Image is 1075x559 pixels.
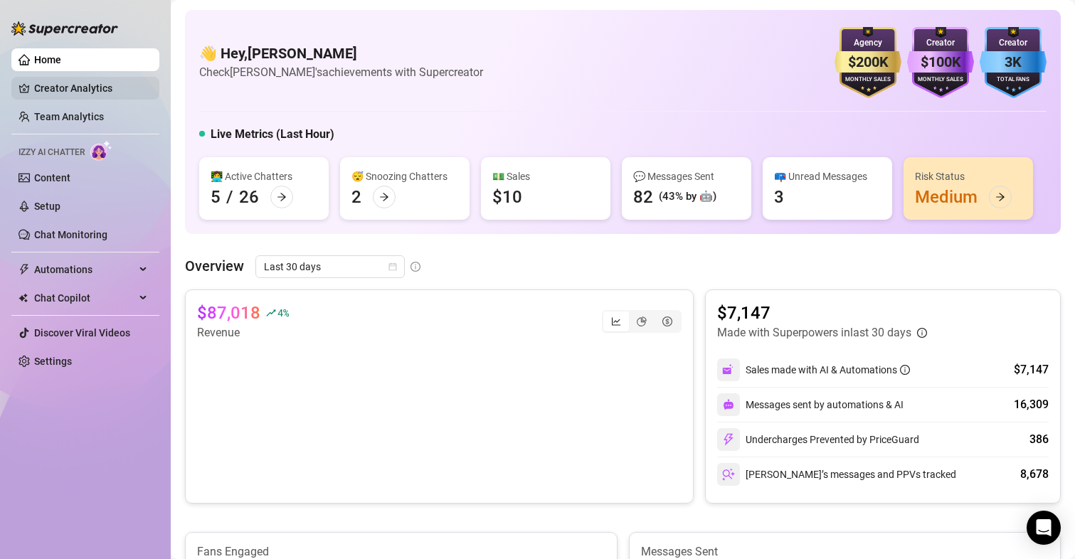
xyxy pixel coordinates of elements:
[199,43,483,63] h4: 👋 Hey, [PERSON_NAME]
[388,262,397,271] span: calendar
[211,186,221,208] div: 5
[34,111,104,122] a: Team Analytics
[659,188,716,206] div: (43% by 🤖)
[211,169,317,184] div: 👩‍💻 Active Chatters
[211,126,334,143] h5: Live Metrics (Last Hour)
[1014,361,1049,378] div: $7,147
[90,140,112,161] img: AI Chatter
[1020,466,1049,483] div: 8,678
[277,306,288,319] span: 4 %
[722,433,735,446] img: svg%3e
[835,75,901,85] div: Monthly Sales
[34,201,60,212] a: Setup
[717,393,904,416] div: Messages sent by automations & AI
[907,27,974,98] img: purple-badge-B9DA21FR.svg
[197,324,288,341] article: Revenue
[34,172,70,183] a: Content
[264,256,396,277] span: Last 30 days
[995,192,1005,202] span: arrow-right
[611,316,621,326] span: line-chart
[774,169,881,184] div: 📪 Unread Messages
[411,262,420,272] span: info-circle
[717,463,956,486] div: [PERSON_NAME]’s messages and PPVs tracked
[980,75,1047,85] div: Total Fans
[633,186,653,208] div: 82
[722,363,735,376] img: svg%3e
[907,51,974,73] div: $100K
[717,302,927,324] article: $7,147
[1027,511,1061,545] div: Open Intercom Messenger
[662,316,672,326] span: dollar-circle
[774,186,784,208] div: 3
[1014,396,1049,413] div: 16,309
[34,54,61,65] a: Home
[723,399,734,410] img: svg%3e
[900,365,910,375] span: info-circle
[379,192,389,202] span: arrow-right
[717,428,919,451] div: Undercharges Prevented by PriceGuard
[492,186,522,208] div: $10
[277,192,287,202] span: arrow-right
[980,36,1047,50] div: Creator
[197,302,260,324] article: $87,018
[18,293,28,303] img: Chat Copilot
[239,186,259,208] div: 26
[34,77,148,100] a: Creator Analytics
[980,27,1047,98] img: blue-badge-DgoSNQY1.svg
[266,308,276,318] span: rise
[34,327,130,339] a: Discover Viral Videos
[835,27,901,98] img: gold-badge-CigiZidd.svg
[351,186,361,208] div: 2
[602,310,682,333] div: segmented control
[907,75,974,85] div: Monthly Sales
[637,316,647,326] span: pie-chart
[199,63,483,81] article: Check [PERSON_NAME]'s achievements with Supercreator
[11,21,118,36] img: logo-BBDzfeDw.svg
[717,324,911,341] article: Made with Superpowers in last 30 days
[980,51,1047,73] div: 3K
[185,255,244,277] article: Overview
[34,287,135,309] span: Chat Copilot
[18,146,85,159] span: Izzy AI Chatter
[18,264,30,275] span: thunderbolt
[492,169,599,184] div: 💵 Sales
[34,356,72,367] a: Settings
[917,328,927,338] span: info-circle
[351,169,458,184] div: 😴 Snoozing Chatters
[633,169,740,184] div: 💬 Messages Sent
[1029,431,1049,448] div: 386
[722,468,735,481] img: svg%3e
[835,36,901,50] div: Agency
[34,229,107,240] a: Chat Monitoring
[835,51,901,73] div: $200K
[34,258,135,281] span: Automations
[915,169,1022,184] div: Risk Status
[907,36,974,50] div: Creator
[746,362,910,378] div: Sales made with AI & Automations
